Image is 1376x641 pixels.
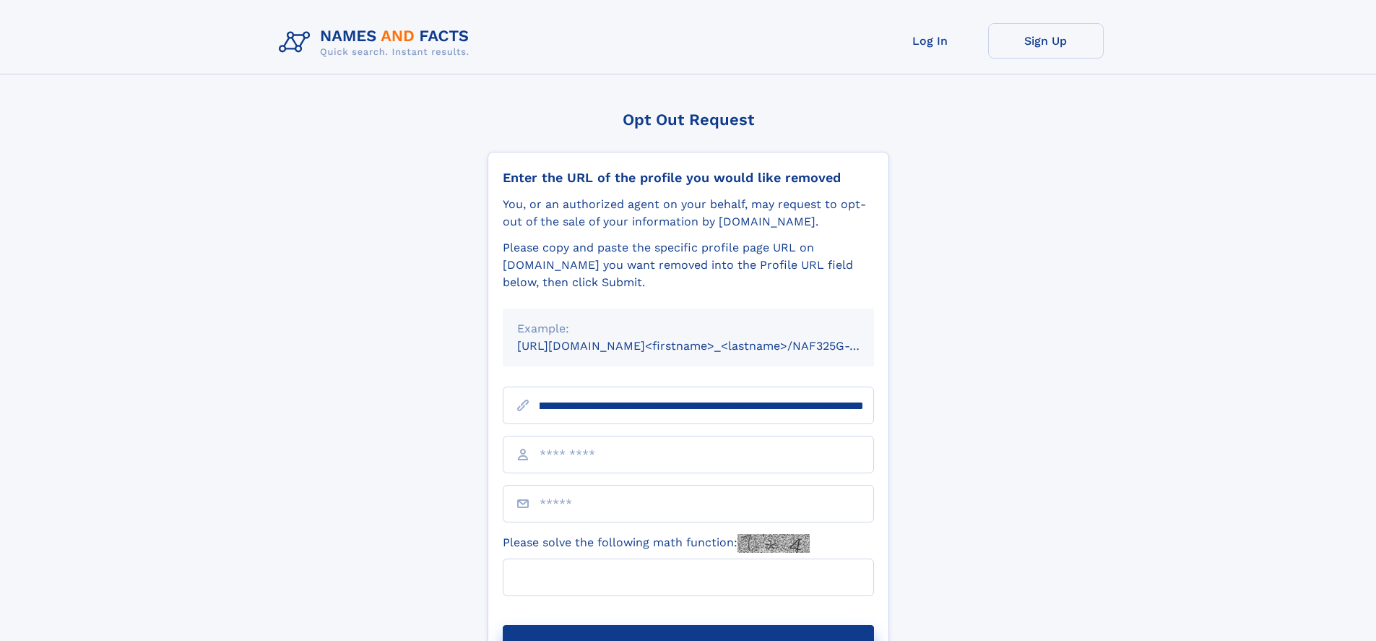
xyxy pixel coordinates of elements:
[503,239,874,291] div: Please copy and paste the specific profile page URL on [DOMAIN_NAME] you want removed into the Pr...
[503,170,874,186] div: Enter the URL of the profile you would like removed
[503,196,874,231] div: You, or an authorized agent on your behalf, may request to opt-out of the sale of your informatio...
[517,320,860,337] div: Example:
[517,339,901,353] small: [URL][DOMAIN_NAME]<firstname>_<lastname>/NAF325G-xxxxxxxx
[503,534,810,553] label: Please solve the following math function:
[873,23,988,59] a: Log In
[488,111,889,129] div: Opt Out Request
[273,23,481,62] img: Logo Names and Facts
[988,23,1104,59] a: Sign Up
